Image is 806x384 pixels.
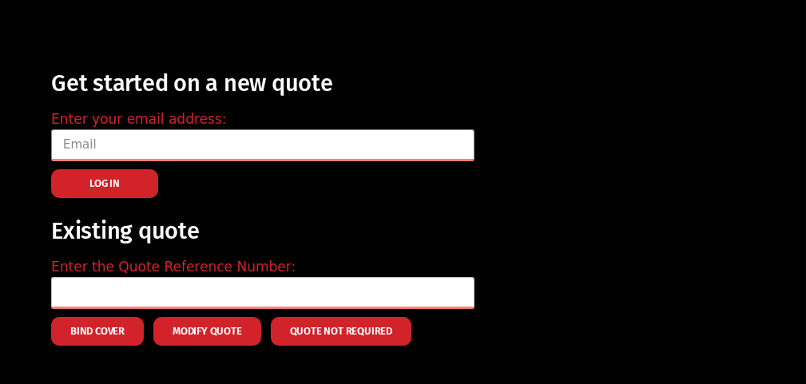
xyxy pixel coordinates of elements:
[70,330,125,333] span: Bind Cover
[173,330,242,333] span: Modify Quote
[51,169,158,198] button: LOG IN
[51,109,226,130] label: Enter your email address:
[51,129,474,161] input: Email
[51,317,144,346] button: Bind Cover
[290,330,392,333] span: Quote Not Required
[271,317,411,346] button: Quote Not Required
[153,317,261,346] button: Modify Quote
[51,257,296,278] label: Enter the Quote Reference Number:
[51,71,474,97] h2: Get started on a new quote
[89,182,120,185] span: LOG IN
[51,219,474,244] h2: Existing quote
